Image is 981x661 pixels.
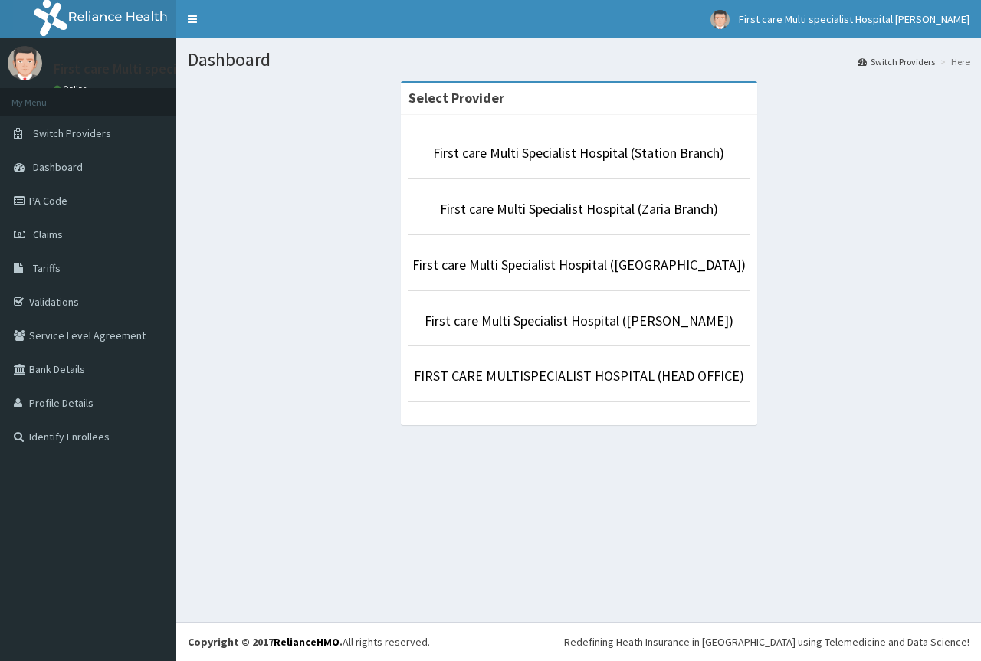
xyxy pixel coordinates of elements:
a: FIRST CARE MULTISPECIALIST HOSPITAL (HEAD OFFICE) [414,367,744,384]
footer: All rights reserved. [176,622,981,661]
p: First care Multi specialist Hospital [PERSON_NAME] [54,62,359,76]
img: User Image [710,10,730,29]
strong: Select Provider [408,89,504,106]
h1: Dashboard [188,50,970,70]
a: First care Multi Specialist Hospital (Zaria Branch) [440,200,718,218]
a: First care Multi Specialist Hospital ([GEOGRAPHIC_DATA]) [412,256,746,273]
span: Tariffs [33,261,61,275]
div: Redefining Heath Insurance in [GEOGRAPHIC_DATA] using Telemedicine and Data Science! [564,634,970,650]
a: First care Multi Specialist Hospital ([PERSON_NAME]) [425,312,733,329]
img: User Image [8,46,42,80]
a: Online [54,83,90,94]
a: Switch Providers [858,55,935,68]
span: Switch Providers [33,126,111,140]
a: First care Multi Specialist Hospital (Station Branch) [433,144,724,162]
a: RelianceHMO [274,635,340,649]
li: Here [937,55,970,68]
strong: Copyright © 2017 . [188,635,343,649]
span: Claims [33,227,63,241]
span: Dashboard [33,160,83,174]
span: First care Multi specialist Hospital [PERSON_NAME] [739,12,970,26]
